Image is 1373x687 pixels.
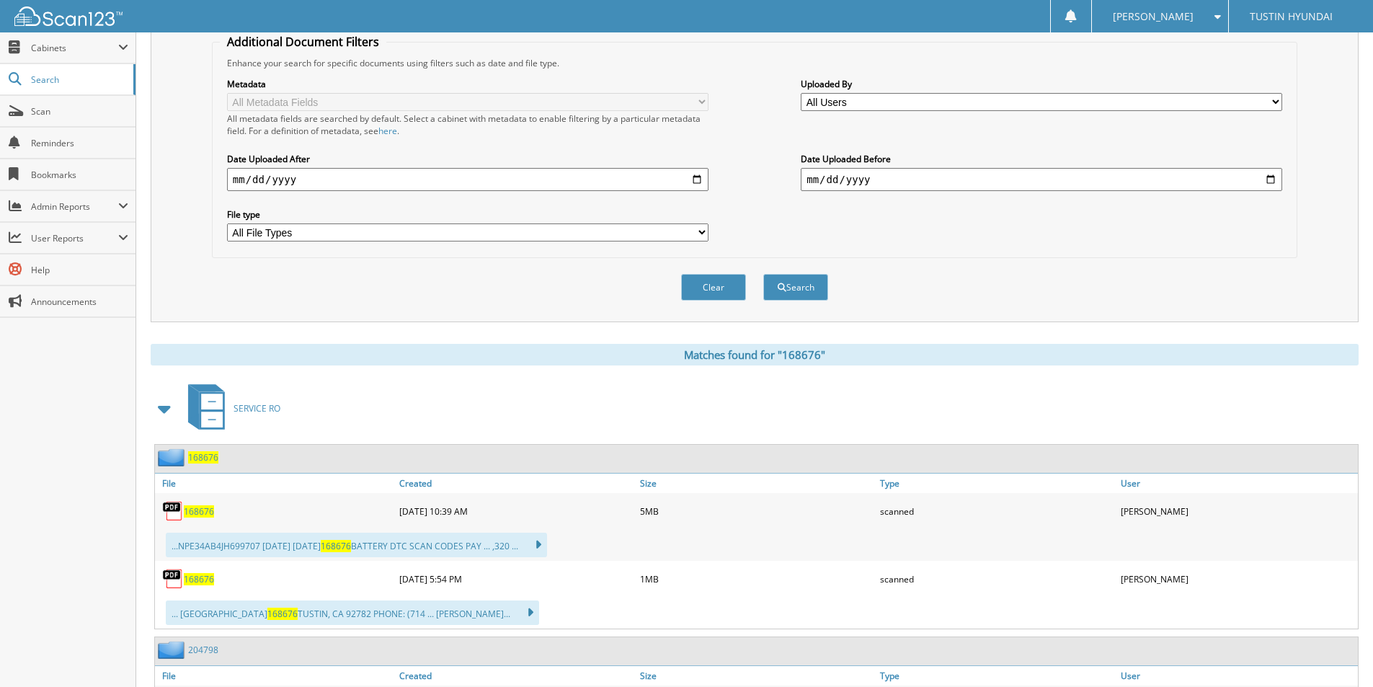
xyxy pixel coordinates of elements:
img: PDF.png [162,568,184,590]
span: User Reports [31,232,118,244]
div: Matches found for "168676" [151,344,1359,365]
div: [DATE] 5:54 PM [396,564,636,593]
label: Uploaded By [801,78,1282,90]
a: File [155,474,396,493]
div: [PERSON_NAME] [1117,564,1358,593]
a: 168676 [188,451,218,464]
span: [PERSON_NAME] [1113,12,1194,21]
button: Clear [681,274,746,301]
input: start [227,168,708,191]
img: folder2.png [158,641,188,659]
a: Type [876,666,1117,686]
span: TUSTIN HYUNDAI [1250,12,1333,21]
a: here [378,125,397,137]
div: [DATE] 10:39 AM [396,497,636,526]
label: Date Uploaded After [227,153,708,165]
a: File [155,666,396,686]
a: Size [636,474,877,493]
a: Created [396,666,636,686]
a: User [1117,666,1358,686]
span: 168676 [267,608,298,620]
div: 1MB [636,564,877,593]
div: ...NPE34AB4JH699707 [DATE] [DATE] BATTERY DTC SCAN CODES PAY ... ,320 ... [166,533,547,557]
div: scanned [876,564,1117,593]
span: Admin Reports [31,200,118,213]
a: 204798 [188,644,218,656]
a: 168676 [184,573,214,585]
div: ... [GEOGRAPHIC_DATA] TUSTIN, CA 92782 PHONE: (714 ... [PERSON_NAME]... [166,600,539,625]
span: Bookmarks [31,169,128,181]
span: Cabinets [31,42,118,54]
a: Type [876,474,1117,493]
span: Announcements [31,296,128,308]
img: scan123-logo-white.svg [14,6,123,26]
label: Metadata [227,78,708,90]
div: All metadata fields are searched by default. Select a cabinet with metadata to enable filtering b... [227,112,708,137]
a: Created [396,474,636,493]
div: [PERSON_NAME] [1117,497,1358,526]
a: Size [636,666,877,686]
span: SERVICE RO [234,402,280,415]
input: end [801,168,1282,191]
label: File type [227,208,708,221]
div: scanned [876,497,1117,526]
button: Search [763,274,828,301]
a: SERVICE RO [179,380,280,437]
span: 168676 [321,540,351,552]
span: Scan [31,105,128,118]
a: User [1117,474,1358,493]
img: folder2.png [158,448,188,466]
img: PDF.png [162,500,184,522]
iframe: Chat Widget [1301,618,1373,687]
div: 5MB [636,497,877,526]
legend: Additional Document Filters [220,34,386,50]
span: Reminders [31,137,128,149]
a: 168676 [184,505,214,518]
label: Date Uploaded Before [801,153,1282,165]
div: Enhance your search for specific documents using filters such as date and file type. [220,57,1289,69]
span: Help [31,264,128,276]
span: Search [31,74,126,86]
